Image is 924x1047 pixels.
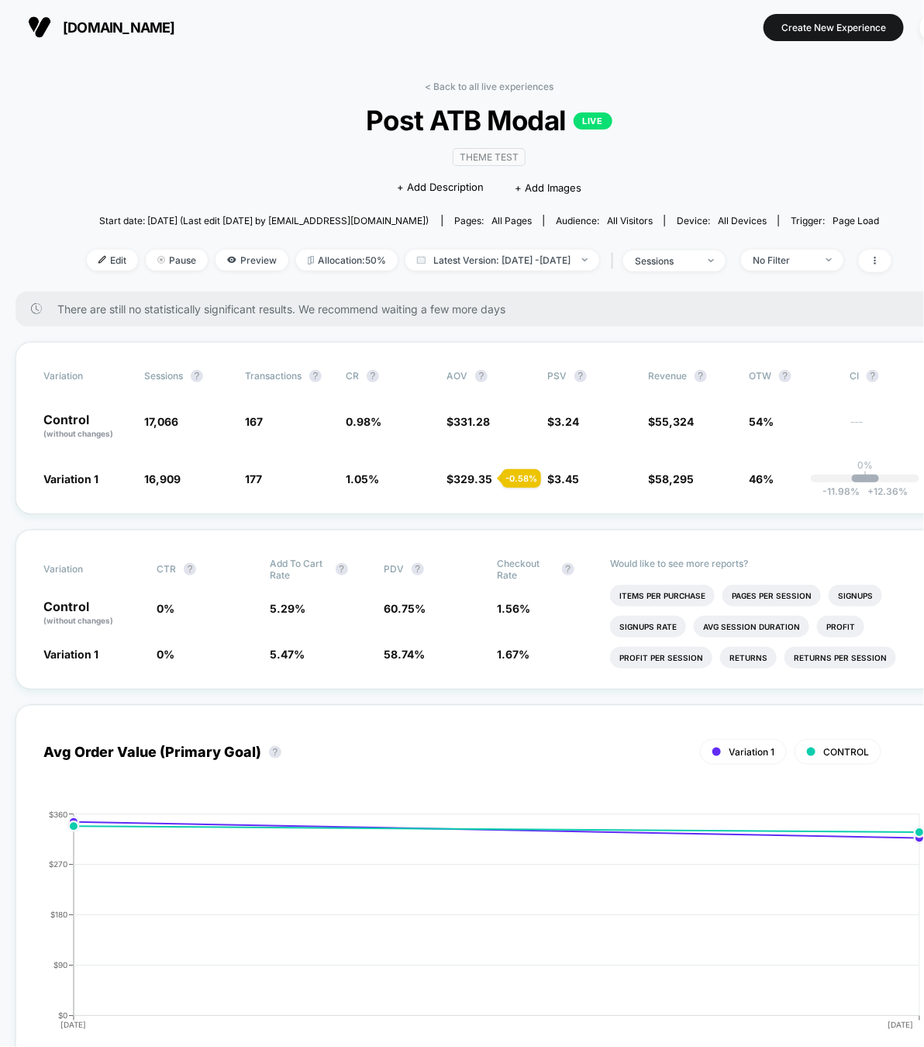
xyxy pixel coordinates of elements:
[146,250,208,271] span: Pause
[655,415,694,428] span: 55,324
[753,254,815,266] div: No Filter
[144,370,183,382] span: Sessions
[453,148,526,166] span: Theme Test
[23,15,180,40] button: [DOMAIN_NAME]
[296,250,398,271] span: Allocation: 50%
[867,370,879,382] button: ?
[28,810,919,1043] div: AVG_ORDER_VALUE
[764,14,904,41] button: Create New Experience
[823,746,869,758] span: CONTROL
[868,485,874,497] span: +
[547,415,579,428] span: $
[607,250,623,272] span: |
[43,413,129,440] p: Control
[43,472,98,485] span: Variation 1
[749,370,834,382] span: OTW
[749,415,774,428] span: 54%
[718,215,767,226] span: all devices
[336,563,348,575] button: ?
[384,563,404,575] span: PDV
[556,215,653,226] div: Audience:
[384,602,426,615] span: 60.75 %
[791,215,879,226] div: Trigger:
[245,472,262,485] span: 177
[729,746,774,758] span: Variation 1
[446,370,467,382] span: AOV
[779,370,791,382] button: ?
[864,471,867,482] p: |
[582,258,588,261] img: end
[346,370,359,382] span: CR
[269,746,281,758] button: ?
[43,558,129,581] span: Variation
[144,472,181,485] span: 16,909
[271,602,306,615] span: 5.29 %
[144,415,178,428] span: 17,066
[157,648,174,661] span: 0 %
[784,647,896,669] li: Returns Per Session
[574,112,612,130] p: LIVE
[309,370,322,382] button: ?
[58,1011,67,1020] tspan: $0
[709,259,714,262] img: end
[554,415,579,428] span: 3.24
[610,647,712,669] li: Profit Per Session
[826,258,832,261] img: end
[346,415,381,428] span: 0.98 %
[497,602,530,615] span: 1.56 %
[43,429,113,438] span: (without changes)
[271,558,328,581] span: Add To Cart Rate
[491,215,532,226] span: all pages
[49,859,67,869] tspan: $270
[308,256,314,264] img: rebalance
[191,370,203,382] button: ?
[720,647,777,669] li: Returns
[574,370,587,382] button: ?
[607,215,653,226] span: All Visitors
[515,181,581,194] span: + Add Images
[157,602,174,615] span: 0 %
[412,563,424,575] button: ?
[833,215,879,226] span: Page Load
[857,459,873,471] p: 0%
[648,472,694,485] span: $
[475,370,488,382] button: ?
[888,1020,914,1029] tspan: [DATE]
[50,910,67,919] tspan: $180
[655,472,694,485] span: 58,295
[453,415,490,428] span: 331.28
[28,16,51,39] img: Visually logo
[43,600,141,627] p: Control
[497,648,529,661] span: 1.67 %
[53,960,67,969] tspan: $90
[43,370,129,382] span: Variation
[648,370,687,382] span: Revenue
[547,472,579,485] span: $
[562,563,574,575] button: ?
[694,616,809,638] li: Avg Session Duration
[99,215,429,226] span: Start date: [DATE] (Last edit [DATE] by [EMAIL_ADDRESS][DOMAIN_NAME])
[635,255,697,267] div: sessions
[722,585,821,606] li: Pages Per Session
[63,19,175,36] span: [DOMAIN_NAME]
[417,256,426,264] img: calendar
[817,616,864,638] li: Profit
[453,472,492,485] span: 329.35
[554,472,579,485] span: 3.45
[87,250,138,271] span: Edit
[695,370,707,382] button: ?
[98,256,106,264] img: edit
[43,648,98,661] span: Variation 1
[367,370,379,382] button: ?
[860,485,908,497] span: 12.36 %
[446,415,490,428] span: $
[271,648,305,661] span: 5.47 %
[425,81,553,92] a: < Back to all live experiences
[823,485,860,497] span: -11.98 %
[497,558,554,581] span: Checkout Rate
[454,215,532,226] div: Pages:
[49,810,67,819] tspan: $360
[610,585,715,606] li: Items Per Purchase
[157,563,176,575] span: CTR
[157,256,165,264] img: end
